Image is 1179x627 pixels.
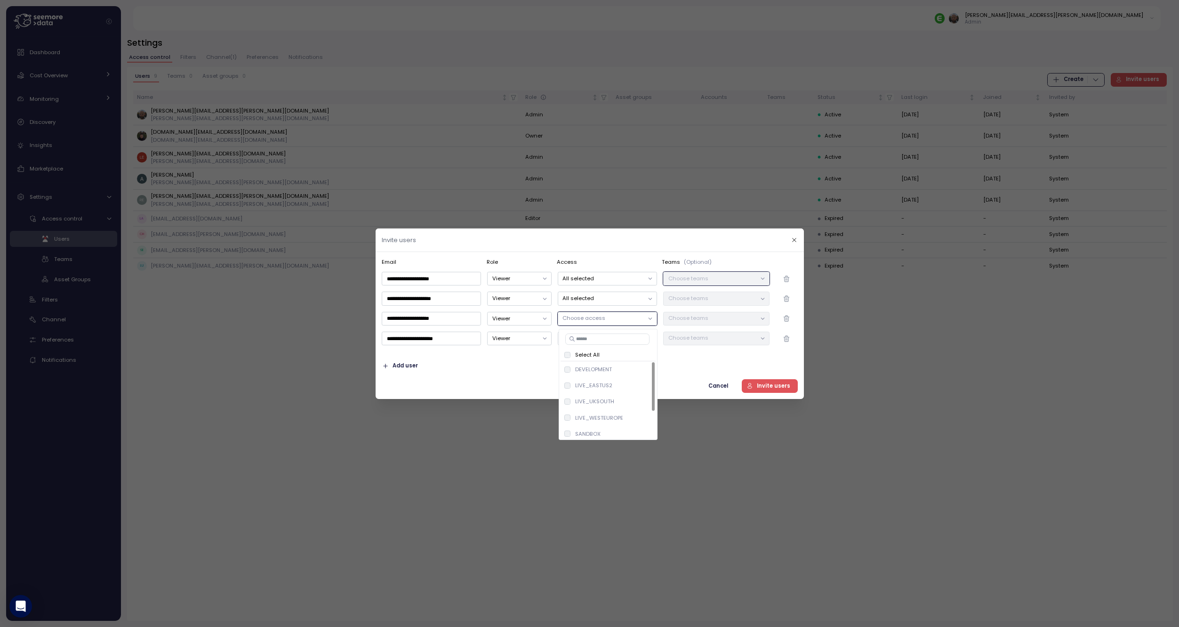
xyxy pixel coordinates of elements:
button: Viewer [487,331,551,345]
p: SANDBOX [575,430,601,438]
button: Cancel [701,379,735,392]
span: Cancel [708,379,728,392]
p: LIVE_WESTEUROPE [575,414,623,422]
p: Role [487,258,553,265]
p: DEVELOPMENT [575,366,612,373]
div: Open Intercom Messenger [9,595,32,618]
p: LIVE_UKSOUTH [575,398,614,405]
button: Viewer [487,311,551,325]
p: Choose teams [668,314,755,322]
p: Choose teams [668,274,755,282]
p: LIVE_EASTUS2 [575,382,612,389]
p: All selected [562,274,643,282]
p: All selected [562,294,643,301]
button: Add user [382,359,418,373]
p: Choose access [562,314,643,322]
h2: Invite users [382,236,416,243]
p: Access [556,258,658,265]
span: Invite users [757,379,790,392]
button: Viewer [487,292,551,305]
button: Viewer [487,272,551,285]
div: Teams [661,258,797,265]
p: (Optional) [683,258,711,265]
p: Choose teams [668,334,755,342]
p: Email [382,258,483,265]
span: Add user [393,359,418,372]
p: Select All [575,351,600,358]
button: Invite users [741,379,798,392]
p: Choose teams [668,294,755,301]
